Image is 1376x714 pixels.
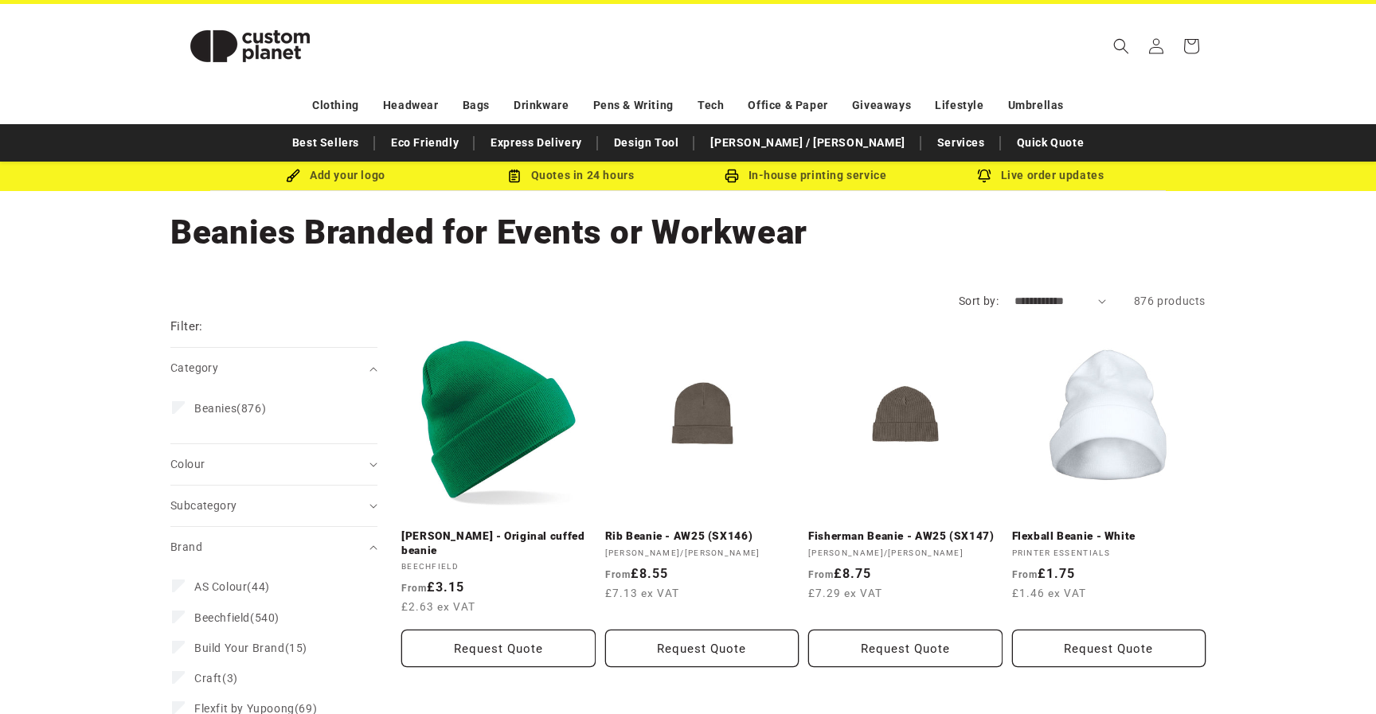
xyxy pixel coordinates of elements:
[194,579,270,594] span: (44)
[165,4,336,88] a: Custom Planet
[194,580,247,593] span: AS Colour
[170,527,377,568] summary: Brand (0 selected)
[463,92,490,119] a: Bags
[401,630,596,667] : Request Quote
[312,92,359,119] a: Clothing
[194,611,279,625] span: (540)
[748,92,827,119] a: Office & Paper
[852,92,911,119] a: Giveaways
[194,401,266,416] span: (876)
[284,129,367,157] a: Best Sellers
[170,348,377,388] summary: Category (0 selected)
[1009,129,1093,157] a: Quick Quote
[725,169,739,183] img: In-house printing
[1012,630,1206,667] button: Request Quote
[808,630,1003,667] button: Request Quote
[453,166,688,185] div: Quotes in 24 hours
[698,92,724,119] a: Tech
[170,444,377,485] summary: Colour (0 selected)
[977,169,991,183] img: Order updates
[605,529,799,544] a: Rib Beanie - AW25 (SX146)
[702,129,913,157] a: [PERSON_NAME] / [PERSON_NAME]
[194,672,222,685] span: Craft
[194,642,285,654] span: Build Your Brand
[1134,295,1206,307] span: 876 products
[218,166,453,185] div: Add your logo
[1008,92,1064,119] a: Umbrellas
[606,129,687,157] a: Design Tool
[170,318,203,336] h2: Filter:
[507,169,522,183] img: Order Updates Icon
[170,499,236,512] span: Subcategory
[170,486,377,526] summary: Subcategory (0 selected)
[605,630,799,667] button: Request Quote
[170,10,330,82] img: Custom Planet
[194,611,250,624] span: Beechfield
[194,671,238,685] span: (3)
[923,166,1158,185] div: Live order updates
[170,458,205,470] span: Colour
[401,529,596,557] a: [PERSON_NAME] - Original cuffed beanie
[286,169,300,183] img: Brush Icon
[593,92,674,119] a: Pens & Writing
[1296,638,1376,714] iframe: Chat Widget
[194,641,307,655] span: (15)
[194,402,236,415] span: Beanies
[383,92,439,119] a: Headwear
[170,361,218,374] span: Category
[383,129,467,157] a: Eco Friendly
[170,211,1206,254] h1: Beanies Branded for Events or Workwear
[1104,29,1139,64] summary: Search
[483,129,590,157] a: Express Delivery
[929,129,993,157] a: Services
[935,92,983,119] a: Lifestyle
[170,540,202,553] span: Brand
[514,92,569,119] a: Drinkware
[808,529,1003,544] a: Fisherman Beanie - AW25 (SX147)
[959,295,999,307] label: Sort by:
[1012,529,1206,544] a: Flexball Beanie - White
[688,166,923,185] div: In-house printing service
